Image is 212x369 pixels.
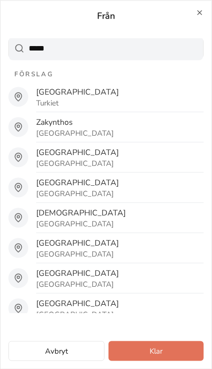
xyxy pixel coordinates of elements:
[36,158,114,168] p: [GEOGRAPHIC_DATA]
[8,66,204,82] p: Förslag
[36,267,119,279] p: [GEOGRAPHIC_DATA]
[36,128,114,138] p: [GEOGRAPHIC_DATA]
[36,86,119,98] p: [GEOGRAPHIC_DATA]
[108,341,204,361] button: Klar
[36,176,119,188] p: [GEOGRAPHIC_DATA]
[36,146,119,158] p: [GEOGRAPHIC_DATA]
[36,116,73,128] p: Zakynthos
[36,249,114,259] p: [GEOGRAPHIC_DATA]
[36,188,114,198] p: [GEOGRAPHIC_DATA]
[36,279,114,289] p: [GEOGRAPHIC_DATA]
[36,237,119,249] p: [GEOGRAPHIC_DATA]
[8,8,204,22] h2: Från
[36,218,114,228] p: [GEOGRAPHIC_DATA]
[8,341,105,361] button: Avbryt
[36,297,119,309] p: [GEOGRAPHIC_DATA]
[36,309,114,319] p: [GEOGRAPHIC_DATA]
[36,98,58,107] p: Turkiet
[36,207,126,218] p: [DEMOGRAPHIC_DATA]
